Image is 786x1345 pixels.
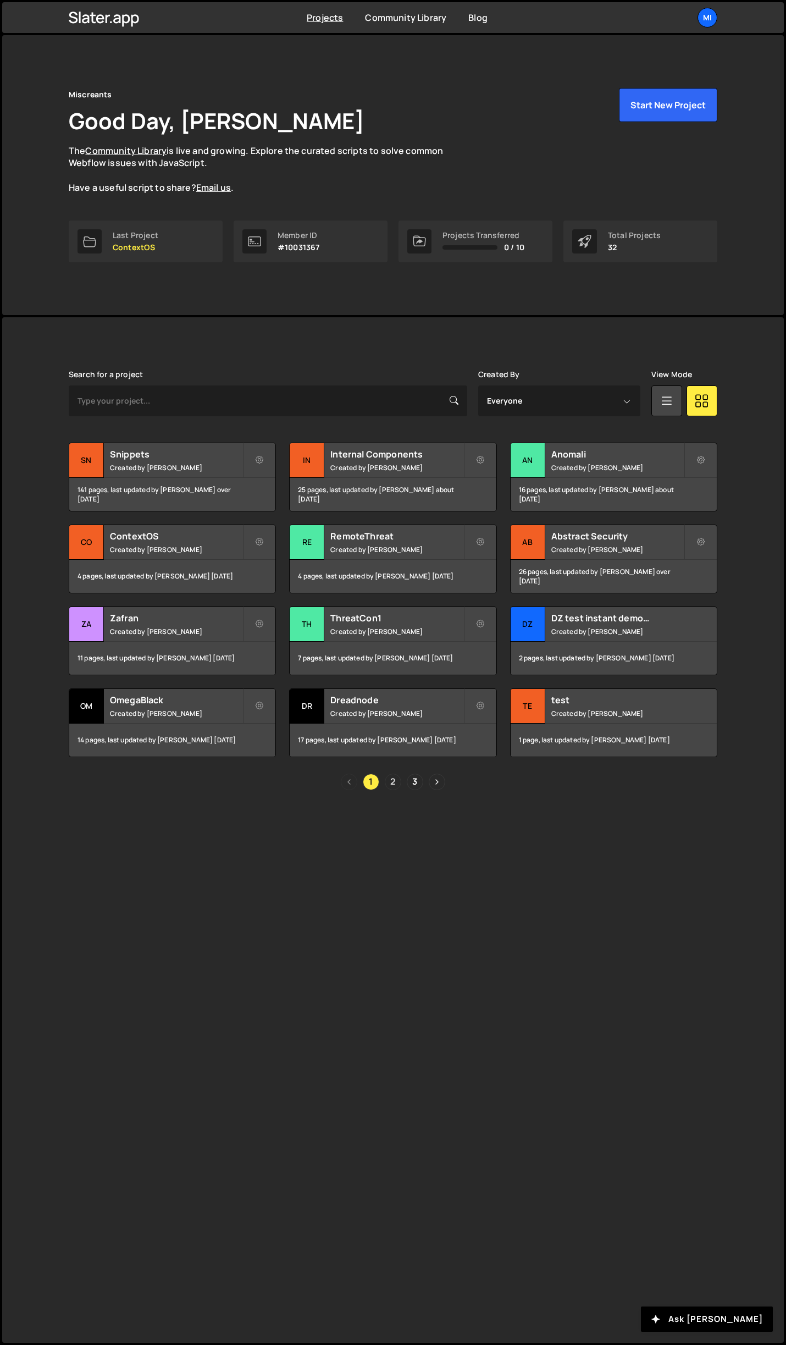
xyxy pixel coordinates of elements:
div: Last Project [113,231,158,240]
div: Member ID [278,231,319,240]
a: Page 3 [407,774,423,790]
div: In [290,443,324,478]
div: An [511,443,545,478]
a: An Anomali Created by [PERSON_NAME] 16 pages, last updated by [PERSON_NAME] about [DATE] [510,443,717,511]
a: Page 2 [385,774,401,790]
div: Re [290,525,324,560]
h2: Abstract Security [551,530,684,542]
small: Created by [PERSON_NAME] [551,463,684,472]
p: The is live and growing. Explore the curated scripts to solve common Webflow issues with JavaScri... [69,145,464,194]
a: Re RemoteThreat Created by [PERSON_NAME] 4 pages, last updated by [PERSON_NAME] [DATE] [289,525,496,593]
a: Za Zafran Created by [PERSON_NAME] 11 pages, last updated by [PERSON_NAME] [DATE] [69,607,276,675]
div: 16 pages, last updated by [PERSON_NAME] about [DATE] [511,478,717,511]
div: Miscreants [69,88,112,101]
a: Email us [196,181,231,194]
div: 17 pages, last updated by [PERSON_NAME] [DATE] [290,724,496,757]
div: 4 pages, last updated by [PERSON_NAME] [DATE] [290,560,496,593]
div: Co [69,525,104,560]
p: 32 [608,243,661,252]
small: Created by [PERSON_NAME] [551,709,684,718]
a: Th ThreatCon1 Created by [PERSON_NAME] 7 pages, last updated by [PERSON_NAME] [DATE] [289,607,496,675]
a: Community Library [85,145,167,157]
a: Mi [698,8,717,27]
div: 26 pages, last updated by [PERSON_NAME] over [DATE] [511,560,717,593]
h2: ThreatCon1 [330,612,463,624]
label: View Mode [651,370,692,379]
a: Last Project ContextOS [69,221,223,262]
small: Created by [PERSON_NAME] [551,545,684,554]
small: Created by [PERSON_NAME] [330,627,463,636]
a: Next page [429,774,445,790]
div: 25 pages, last updated by [PERSON_NAME] about [DATE] [290,478,496,511]
h1: Good Day, [PERSON_NAME] [69,106,364,136]
small: Created by [PERSON_NAME] [330,709,463,718]
a: Blog [468,12,488,24]
span: 0 / 10 [504,243,524,252]
a: te test Created by [PERSON_NAME] 1 page, last updated by [PERSON_NAME] [DATE] [510,688,717,757]
h2: DZ test instant demo (delete later) [551,612,684,624]
h2: Internal Components [330,448,463,460]
a: In Internal Components Created by [PERSON_NAME] 25 pages, last updated by [PERSON_NAME] about [DATE] [289,443,496,511]
h2: Anomali [551,448,684,460]
div: Ab [511,525,545,560]
div: Dr [290,689,324,724]
label: Created By [478,370,520,379]
div: Sn [69,443,104,478]
div: Za [69,607,104,642]
small: Created by [PERSON_NAME] [110,463,242,472]
a: Dr Dreadnode Created by [PERSON_NAME] 17 pages, last updated by [PERSON_NAME] [DATE] [289,688,496,757]
div: 11 pages, last updated by [PERSON_NAME] [DATE] [69,642,275,675]
div: 2 pages, last updated by [PERSON_NAME] [DATE] [511,642,717,675]
div: Pagination [69,774,717,790]
div: 7 pages, last updated by [PERSON_NAME] [DATE] [290,642,496,675]
button: Ask [PERSON_NAME] [641,1307,773,1332]
div: Th [290,607,324,642]
div: DZ [511,607,545,642]
h2: RemoteThreat [330,530,463,542]
h2: Dreadnode [330,694,463,706]
div: 4 pages, last updated by [PERSON_NAME] [DATE] [69,560,275,593]
p: #10031367 [278,243,319,252]
small: Created by [PERSON_NAME] [110,545,242,554]
a: Co ContextOS Created by [PERSON_NAME] 4 pages, last updated by [PERSON_NAME] [DATE] [69,525,276,593]
div: Total Projects [608,231,661,240]
a: Om OmegaBlack Created by [PERSON_NAME] 14 pages, last updated by [PERSON_NAME] [DATE] [69,688,276,757]
div: 14 pages, last updated by [PERSON_NAME] [DATE] [69,724,275,757]
a: Projects [307,12,343,24]
a: Ab Abstract Security Created by [PERSON_NAME] 26 pages, last updated by [PERSON_NAME] over [DATE] [510,525,717,593]
div: 1 page, last updated by [PERSON_NAME] [DATE] [511,724,717,757]
div: 141 pages, last updated by [PERSON_NAME] over [DATE] [69,478,275,511]
h2: OmegaBlack [110,694,242,706]
a: DZ DZ test instant demo (delete later) Created by [PERSON_NAME] 2 pages, last updated by [PERSON_... [510,607,717,675]
a: Sn Snippets Created by [PERSON_NAME] 141 pages, last updated by [PERSON_NAME] over [DATE] [69,443,276,511]
small: Created by [PERSON_NAME] [110,709,242,718]
button: Start New Project [619,88,717,122]
small: Created by [PERSON_NAME] [110,627,242,636]
div: Projects Transferred [442,231,524,240]
h2: test [551,694,684,706]
h2: ContextOS [110,530,242,542]
a: Community Library [365,12,446,24]
small: Created by [PERSON_NAME] [330,463,463,472]
small: Created by [PERSON_NAME] [330,545,463,554]
p: ContextOS [113,243,158,252]
small: Created by [PERSON_NAME] [551,627,684,636]
h2: Zafran [110,612,242,624]
div: te [511,689,545,724]
h2: Snippets [110,448,242,460]
div: Om [69,689,104,724]
input: Type your project... [69,385,467,416]
label: Search for a project [69,370,143,379]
